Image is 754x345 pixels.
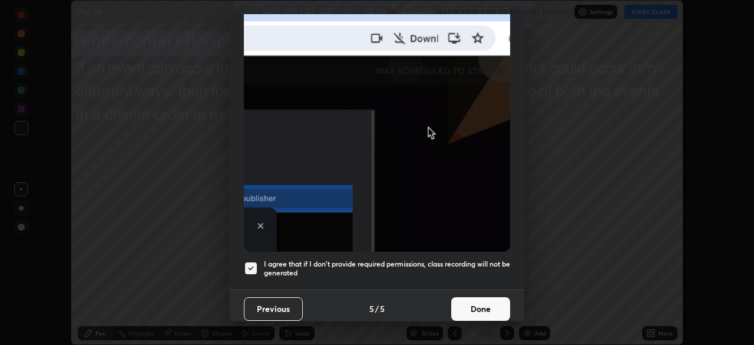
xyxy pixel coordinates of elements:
[451,297,510,321] button: Done
[375,303,379,315] h4: /
[264,259,510,278] h5: I agree that if I don't provide required permissions, class recording will not be generated
[244,297,303,321] button: Previous
[380,303,385,315] h4: 5
[369,303,374,315] h4: 5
